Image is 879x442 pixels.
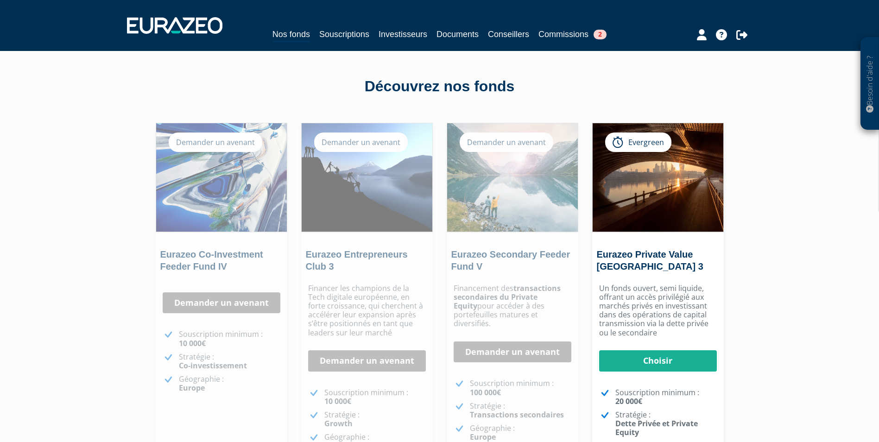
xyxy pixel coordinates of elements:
img: Eurazeo Entrepreneurs Club 3 [302,123,432,232]
img: Eurazeo Co-Investment Feeder Fund IV [156,123,287,232]
a: Eurazeo Private Value [GEOGRAPHIC_DATA] 3 [597,249,703,272]
p: Stratégie : [324,410,426,428]
div: Evergreen [605,133,671,152]
a: Souscriptions [319,28,369,41]
a: Eurazeo Co-Investment Feeder Fund IV [160,249,263,272]
a: Demander un avenant [454,341,571,363]
span: 2 [594,30,607,39]
a: Documents [436,28,479,41]
strong: Dette Privée et Private Equity [615,418,698,437]
strong: 20 000€ [615,396,642,406]
a: Eurazeo Entrepreneurs Club 3 [306,249,408,272]
p: Stratégie : [179,353,280,370]
div: Demander un avenant [460,133,553,152]
a: Demander un avenant [163,292,280,314]
img: Eurazeo Private Value Europe 3 [593,123,723,232]
div: Demander un avenant [314,133,408,152]
p: Souscription minimum : [470,379,571,397]
strong: 10 000€ [179,338,206,348]
p: Besoin d'aide ? [865,42,875,126]
div: Découvrez nos fonds [176,76,704,97]
p: Stratégie : [615,410,717,437]
p: Financer les champions de la Tech digitale européenne, en forte croissance, qui cherchent à accél... [308,284,426,337]
strong: Europe [179,383,205,393]
img: Eurazeo Secondary Feeder Fund V [447,123,578,232]
strong: 100 000€ [470,387,501,398]
div: Demander un avenant [169,133,262,152]
p: Souscription minimum : [615,388,717,406]
strong: 10 000€ [324,396,351,406]
a: Conseillers [488,28,529,41]
p: Souscription minimum : [324,388,426,406]
strong: Co-investissement [179,360,247,371]
a: Demander un avenant [308,350,426,372]
p: Souscription minimum : [179,330,280,347]
strong: Europe [470,432,496,442]
strong: transactions secondaires du Private Equity [454,283,561,311]
p: Stratégie : [470,402,571,419]
p: Géographie : [470,424,571,442]
a: Commissions2 [538,28,607,41]
a: Choisir [599,350,717,372]
p: Géographie : [179,375,280,392]
p: Financement des pour accéder à des portefeuilles matures et diversifiés. [454,284,571,328]
strong: Transactions secondaires [470,410,564,420]
a: Nos fonds [272,28,310,42]
p: Un fonds ouvert, semi liquide, offrant un accès privilégié aux marchés privés en investissant dan... [599,284,717,337]
a: Investisseurs [379,28,427,41]
strong: Growth [324,418,353,429]
a: Eurazeo Secondary Feeder Fund V [451,249,570,272]
img: 1732889491-logotype_eurazeo_blanc_rvb.png [127,17,222,34]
